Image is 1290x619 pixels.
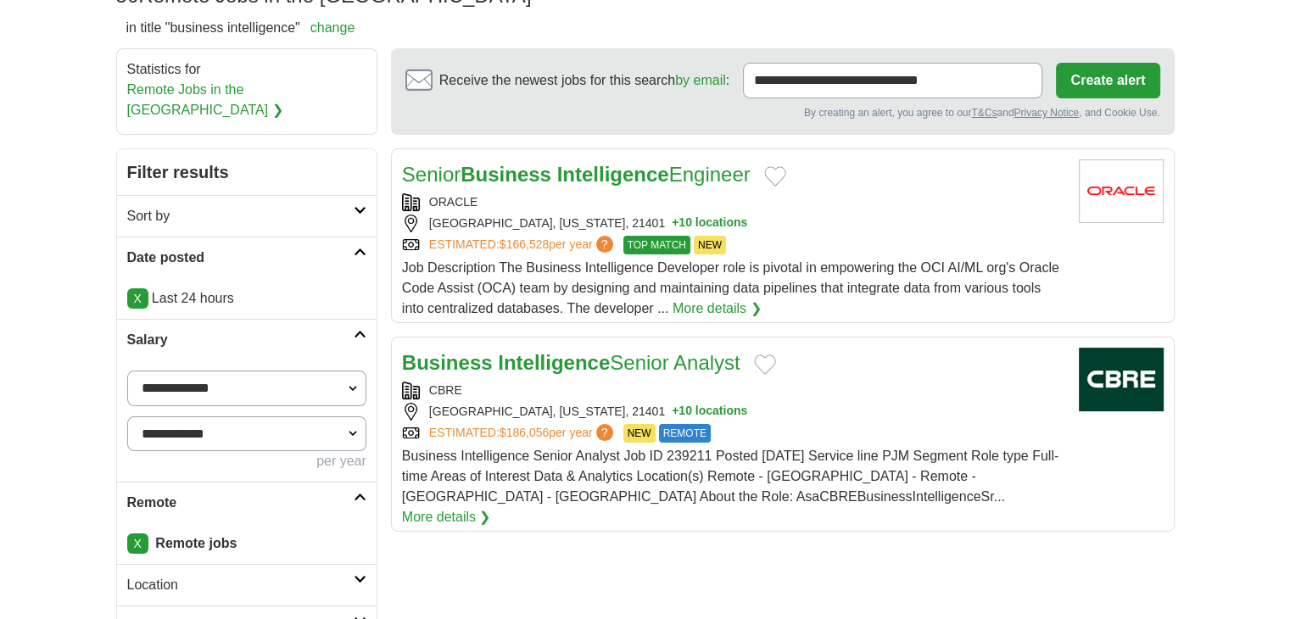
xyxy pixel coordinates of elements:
a: SeniorBusiness IntelligenceEngineer [402,163,751,186]
h2: Filter results [117,149,377,195]
a: ORACLE [429,195,478,209]
a: X [127,533,148,554]
span: Business Intelligence Senior Analyst Job ID 239211 Posted [DATE] Service line PJM Segment Role ty... [402,449,1058,504]
div: By creating an alert, you agree to our and , and Cookie Use. [405,105,1160,120]
span: TOP MATCH [623,236,690,254]
span: $166,528 [500,237,549,251]
strong: Remote jobs [155,536,237,550]
a: Remote [117,482,377,523]
h2: Sort by [127,206,354,226]
span: ? [596,424,613,441]
a: Sort by [117,195,377,237]
button: +10 locations [672,215,747,232]
button: Add to favorite jobs [764,166,786,187]
img: Oracle logo [1079,159,1164,223]
span: ? [596,236,613,253]
a: Business IntelligenceSenior Analyst [402,351,740,374]
p: Last 24 hours [127,288,366,309]
a: by email [675,73,726,87]
span: Receive the newest jobs for this search : [439,70,729,91]
div: [GEOGRAPHIC_DATA], [US_STATE], 21401 [402,403,1065,421]
h2: Date posted [127,248,354,268]
span: + [672,215,679,232]
a: Salary [117,319,377,360]
a: ESTIMATED:$186,056per year? [429,424,617,443]
a: Location [117,564,377,605]
strong: Intelligence [498,351,610,374]
h2: in title "business intelligence" [126,18,355,38]
span: NEW [694,236,726,254]
a: ESTIMATED:$166,528per year? [429,236,617,254]
span: $186,056 [500,426,549,439]
a: Remote Jobs in the [GEOGRAPHIC_DATA] ❯ [127,82,283,117]
h2: Remote [127,493,354,513]
span: NEW [623,424,656,443]
span: Job Description The Business Intelligence Developer role is pivotal in empowering the OCI AI/ML o... [402,260,1059,315]
button: +10 locations [672,403,747,421]
span: + [672,403,679,421]
strong: Business [461,163,551,186]
div: Statistics for [127,59,366,120]
strong: Intelligence [557,163,669,186]
a: Privacy Notice [1014,107,1079,119]
strong: Business [402,351,493,374]
a: More details ❯ [673,298,762,319]
a: More details ❯ [402,507,491,527]
button: Add to favorite jobs [754,354,776,375]
div: [GEOGRAPHIC_DATA], [US_STATE], 21401 [402,215,1065,232]
button: Create alert [1056,63,1159,98]
a: CBRE [429,383,462,397]
a: T&Cs [971,107,997,119]
a: Date posted [117,237,377,278]
h2: Location [127,575,354,595]
span: REMOTE [659,424,711,443]
a: change [310,20,355,35]
a: X [127,288,148,309]
img: CBRE Group logo [1079,348,1164,411]
h2: Salary [127,330,354,350]
div: per year [127,451,366,471]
